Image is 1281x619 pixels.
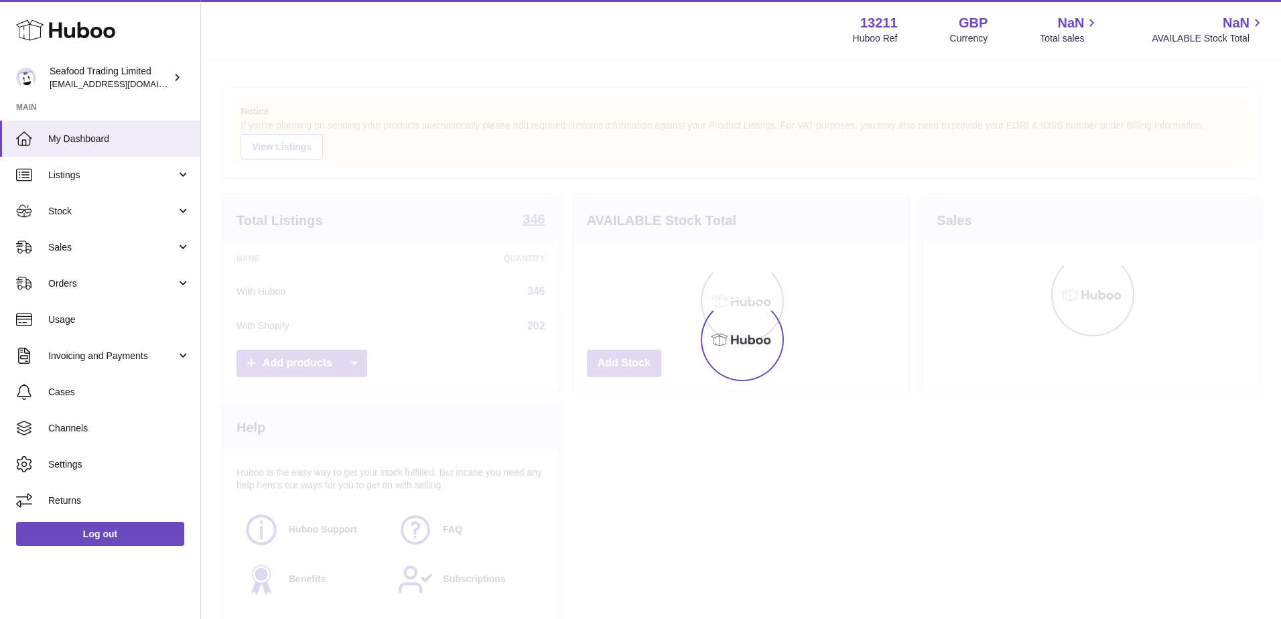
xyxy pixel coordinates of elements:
span: Cases [48,386,190,399]
span: Settings [48,458,190,471]
span: [EMAIL_ADDRESS][DOMAIN_NAME] [50,78,197,89]
div: Seafood Trading Limited [50,65,170,90]
a: NaN Total sales [1040,14,1099,45]
span: Sales [48,241,176,254]
strong: 13211 [860,14,898,32]
span: Orders [48,277,176,290]
span: AVAILABLE Stock Total [1152,32,1265,45]
span: NaN [1223,14,1250,32]
span: NaN [1057,14,1084,32]
span: Stock [48,205,176,218]
a: Log out [16,522,184,546]
a: NaN AVAILABLE Stock Total [1152,14,1265,45]
span: Returns [48,494,190,507]
img: online@rickstein.com [16,68,36,88]
span: Invoicing and Payments [48,350,176,362]
div: Currency [950,32,988,45]
span: Channels [48,422,190,435]
span: Listings [48,169,176,182]
span: Total sales [1040,32,1099,45]
span: Usage [48,314,190,326]
span: My Dashboard [48,133,190,145]
div: Huboo Ref [853,32,898,45]
strong: GBP [959,14,988,32]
